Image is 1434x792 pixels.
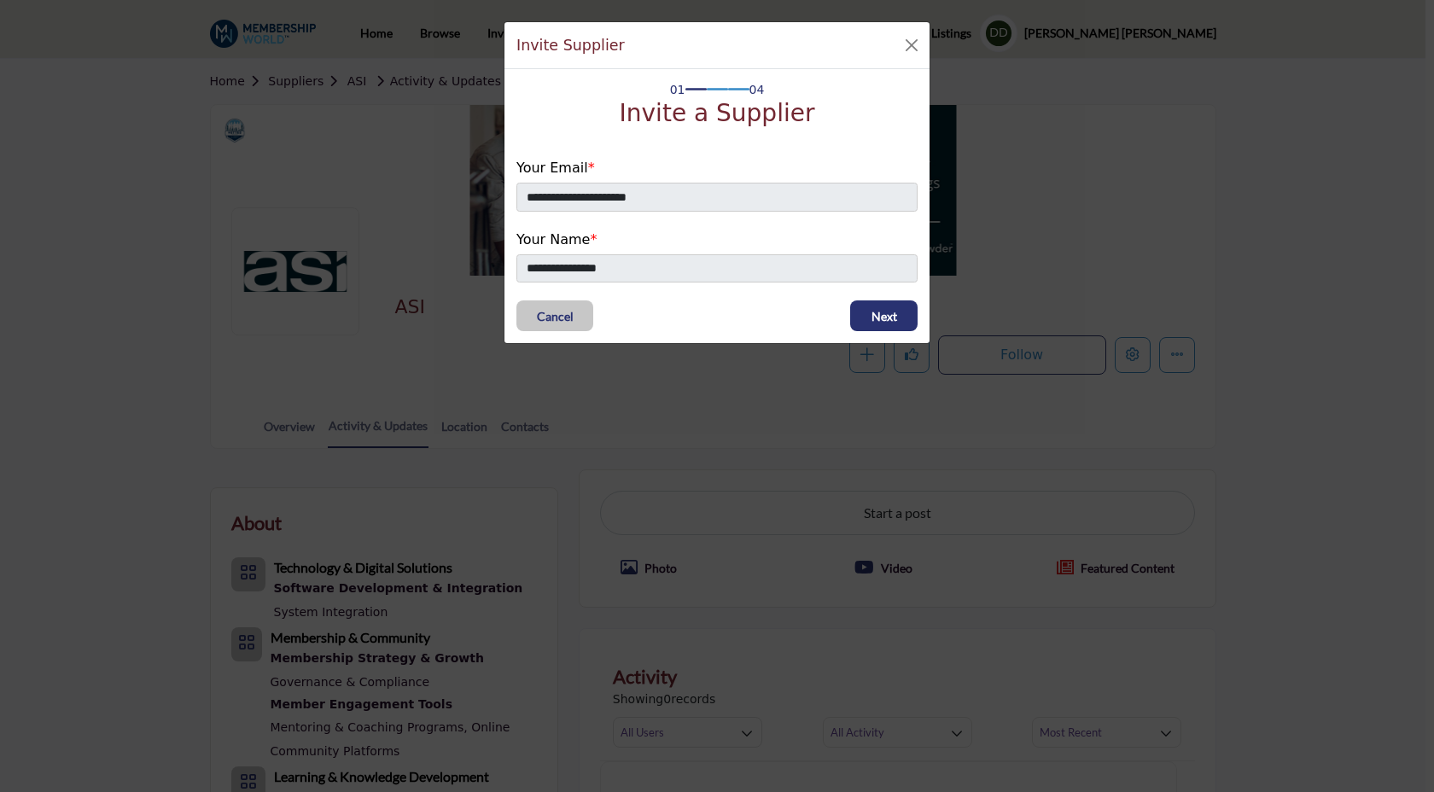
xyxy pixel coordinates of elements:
h1: Invite Supplier [516,34,625,56]
span: Cancel [537,308,574,325]
span: 04 [749,81,765,99]
label: Your Email [516,158,595,178]
h2: Invite a Supplier [620,99,815,128]
button: Close [900,33,924,57]
label: Your Name [516,230,597,250]
span: Next [871,308,897,325]
button: Next [850,300,918,331]
button: Cancel [516,300,593,331]
span: 01 [670,81,685,99]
